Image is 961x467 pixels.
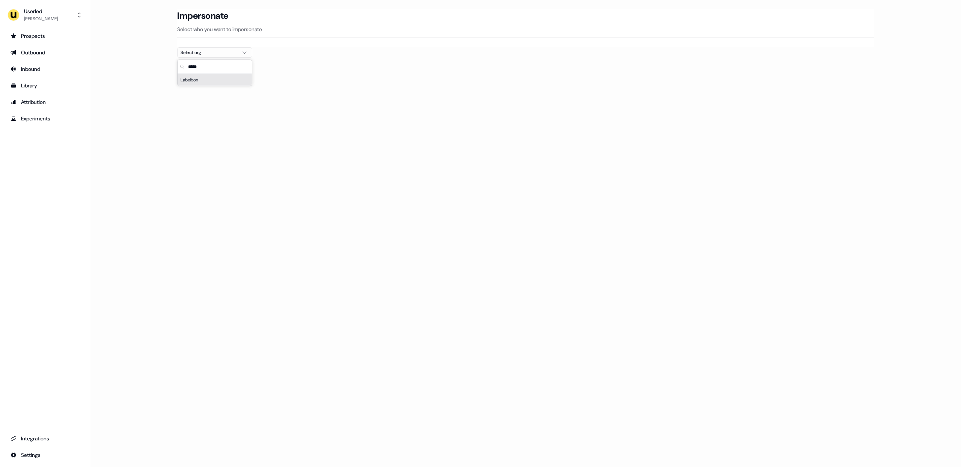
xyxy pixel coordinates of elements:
a: Go to integrations [6,432,84,444]
a: Go to attribution [6,96,84,108]
a: Go to experiments [6,113,84,125]
a: Go to templates [6,80,84,92]
div: Experiments [11,115,79,122]
a: Go to Inbound [6,63,84,75]
div: Outbound [11,49,79,56]
div: Prospects [11,32,79,40]
div: Attribution [11,98,79,106]
p: Select who you want to impersonate [177,26,874,33]
div: Integrations [11,435,79,442]
a: Go to prospects [6,30,84,42]
div: Inbound [11,65,79,73]
div: Labelbox [178,74,252,86]
a: Go to outbound experience [6,47,84,59]
div: Suggestions [178,74,252,86]
button: Userled[PERSON_NAME] [6,6,84,24]
div: [PERSON_NAME] [24,15,58,23]
button: Select org [177,47,252,58]
h3: Impersonate [177,10,229,21]
a: Go to integrations [6,449,84,461]
div: Library [11,82,79,89]
div: Userled [24,8,58,15]
div: Select org [181,49,237,56]
div: Settings [11,451,79,459]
